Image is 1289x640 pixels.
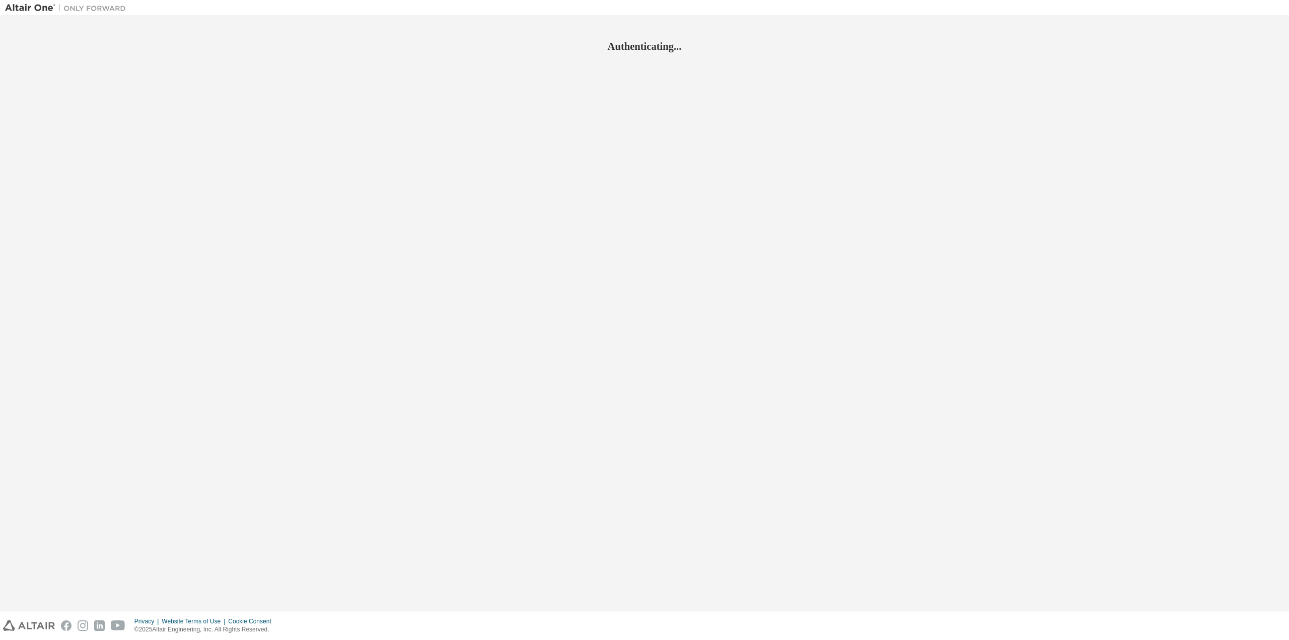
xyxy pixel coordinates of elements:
[61,620,71,631] img: facebook.svg
[94,620,105,631] img: linkedin.svg
[5,3,131,13] img: Altair One
[111,620,125,631] img: youtube.svg
[3,620,55,631] img: altair_logo.svg
[5,40,1284,53] h2: Authenticating...
[134,625,277,634] p: © 2025 Altair Engineering, Inc. All Rights Reserved.
[134,617,162,625] div: Privacy
[162,617,228,625] div: Website Terms of Use
[78,620,88,631] img: instagram.svg
[228,617,277,625] div: Cookie Consent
